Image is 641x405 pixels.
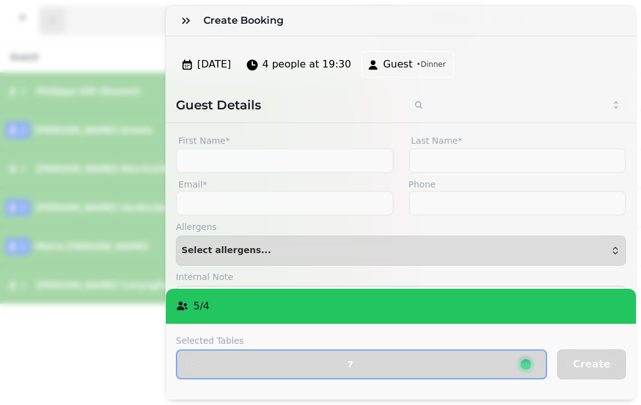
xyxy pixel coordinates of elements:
[176,96,396,114] h2: Guest Details
[573,359,610,369] span: Create
[176,349,547,379] button: 7
[182,246,271,256] span: Select allergens...
[176,221,626,233] label: Allergens
[176,334,547,347] label: Selected Tables
[347,360,354,369] p: 7
[197,57,231,72] span: [DATE]
[176,271,626,283] label: Internal Note
[557,349,626,379] button: Create
[383,57,413,72] span: Guest
[176,133,394,148] label: First Name*
[409,178,627,191] label: Phone
[193,299,210,314] p: 5 / 4
[176,178,394,191] label: Email*
[262,57,351,72] span: 4 people at 19:30
[176,236,626,266] button: Select allergens...
[203,13,289,28] h3: Create Booking
[409,133,627,148] label: Last Name*
[416,59,446,69] span: • Dinner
